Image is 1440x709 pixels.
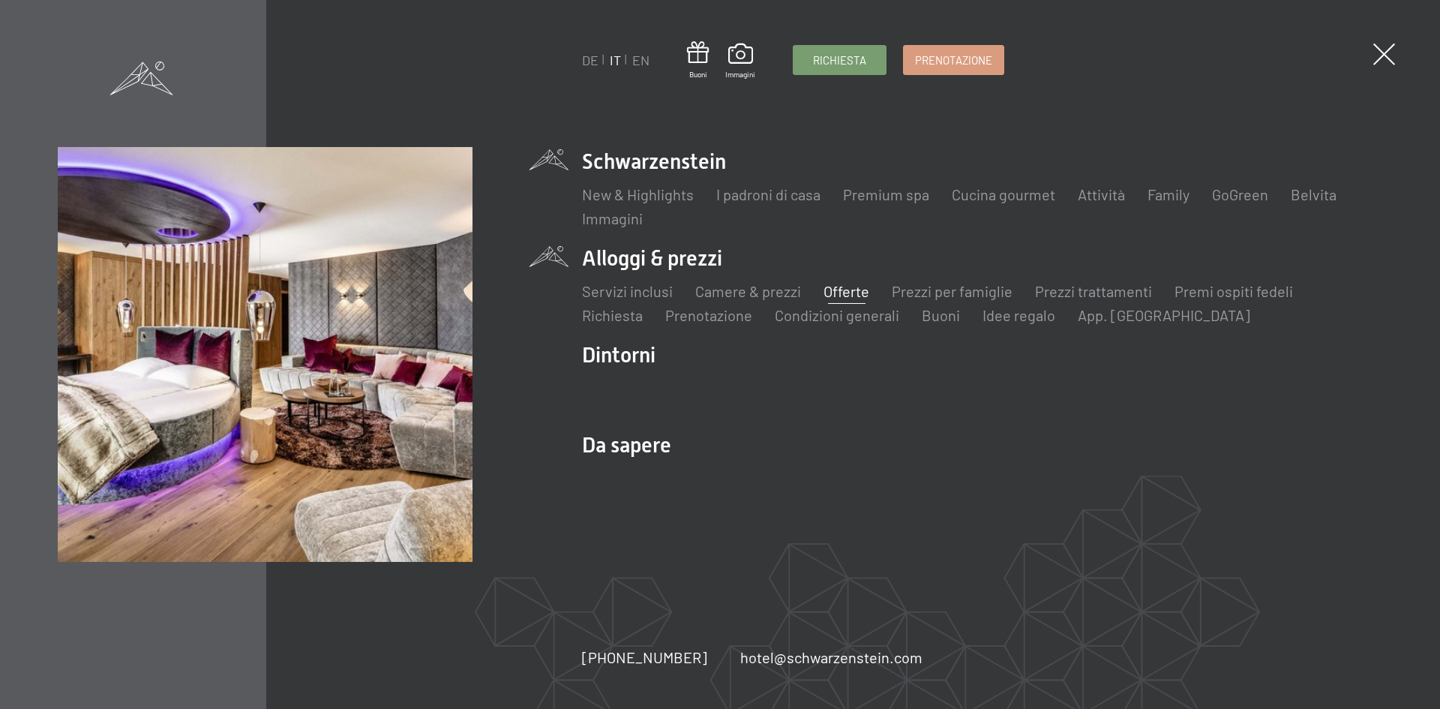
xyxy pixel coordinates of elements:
a: Attività [1078,185,1125,203]
a: Prenotazione [904,46,1003,74]
a: Immagini [725,44,755,80]
a: IT [610,52,621,68]
a: Premium spa [843,185,929,203]
a: Prezzi trattamenti [1035,282,1152,300]
a: Buoni [922,306,960,324]
a: Premi ospiti fedeli [1174,282,1293,300]
a: Belvita [1291,185,1336,203]
a: App. [GEOGRAPHIC_DATA] [1078,306,1250,324]
a: Richiesta [793,46,886,74]
a: New & Highlights [582,185,694,203]
a: Prenotazione [665,306,752,324]
a: Cucina gourmet [952,185,1055,203]
span: Immagini [725,69,755,80]
span: Buoni [687,69,709,80]
a: Immagini [582,209,643,227]
a: Condizioni generali [775,306,899,324]
a: Camere & prezzi [695,282,801,300]
a: Offerte [823,282,869,300]
a: Buoni [687,41,709,80]
span: Richiesta [813,53,866,68]
a: [PHONE_NUMBER] [582,647,707,668]
a: Idee regalo [982,306,1055,324]
a: I padroni di casa [716,185,820,203]
a: EN [632,52,649,68]
span: [PHONE_NUMBER] [582,648,707,666]
a: GoGreen [1212,185,1268,203]
a: DE [582,52,598,68]
a: Richiesta [582,306,643,324]
span: Prenotazione [915,53,992,68]
a: Prezzi per famiglie [892,282,1012,300]
a: hotel@schwarzenstein.com [740,647,922,668]
a: Servizi inclusi [582,282,673,300]
a: Family [1147,185,1189,203]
